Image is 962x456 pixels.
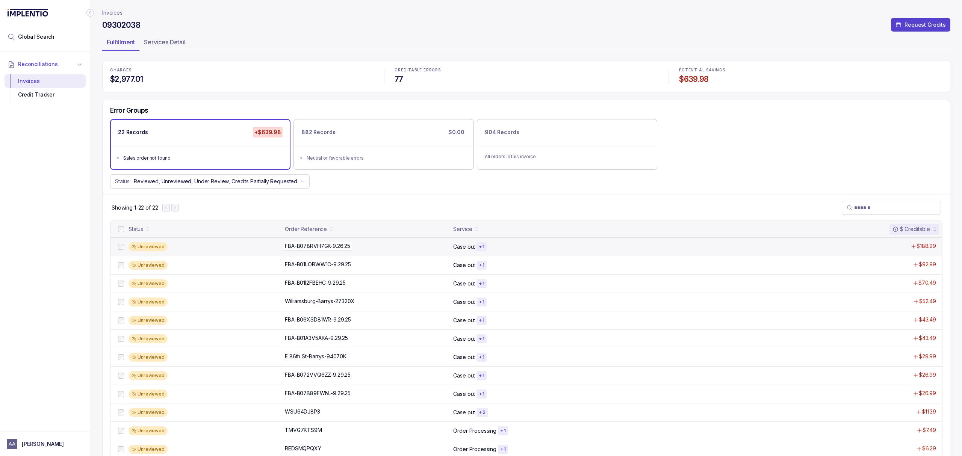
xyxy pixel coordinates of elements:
[118,409,124,415] input: checkbox-checkbox
[7,439,83,449] button: User initials[PERSON_NAME]
[129,426,168,435] div: Unreviewed
[479,354,484,360] p: + 1
[112,204,158,211] p: Showing 1-22 of 22
[479,391,484,397] p: + 1
[129,445,168,454] div: Unreviewed
[905,21,946,29] p: Request Credits
[453,445,496,453] p: Order Processing
[102,9,123,17] nav: breadcrumb
[118,446,124,452] input: checkbox-checkbox
[919,297,936,305] p: $52.49
[118,373,124,379] input: checkbox-checkbox
[118,281,124,287] input: checkbox-checkbox
[447,127,466,137] p: $0.00
[123,154,282,162] div: Sales order not found
[110,74,374,85] h4: $2,977.01
[110,68,374,72] p: CHARGES
[919,353,936,360] p: $29.99
[453,335,475,343] p: Case out
[129,353,168,362] div: Unreviewed
[485,128,519,136] p: 904 Records
[285,445,321,452] p: REDSMQPQXY
[102,36,139,51] li: Tab Fulfillment
[479,262,484,268] p: + 1
[285,297,354,305] p: Williamsburg-Barrys-27320X
[479,317,484,323] p: + 1
[919,371,936,379] p: $26.99
[110,106,148,115] h5: Error Groups
[112,204,158,211] div: Remaining page entries
[139,36,190,51] li: Tab Services Detail
[129,242,168,251] div: Unreviewed
[453,243,475,251] p: Case out
[18,33,54,41] span: Global Search
[118,391,124,397] input: checkbox-checkbox
[118,354,124,360] input: checkbox-checkbox
[479,373,484,379] p: + 1
[285,334,348,342] p: FBA-B01A3V5AKA-9.29.25
[479,336,484,342] p: + 1
[7,439,17,449] span: User initials
[479,244,484,250] p: + 1
[500,446,506,452] p: + 1
[679,68,942,72] p: POTENTIAL SAVINGS
[453,427,496,435] p: Order Processing
[485,153,649,160] p: All orders in this invoice
[891,18,950,32] button: Request Credits
[118,262,124,268] input: checkbox-checkbox
[118,226,124,232] input: checkbox-checkbox
[129,390,168,399] div: Unreviewed
[453,280,475,287] p: Case out
[102,36,950,51] ul: Tab Group
[129,225,143,233] div: Status
[453,409,475,416] p: Case out
[919,334,936,342] p: $43.49
[129,297,168,307] div: Unreviewed
[129,316,168,325] div: Unreviewed
[892,225,930,233] div: $ Creditable
[283,242,352,250] p: FBA-B078RVH7GK-9.26.25
[922,445,936,452] p: $6.29
[86,8,95,17] div: Collapse Icon
[118,317,124,323] input: checkbox-checkbox
[5,56,86,72] button: Reconciliations
[11,88,80,101] div: Credit Tracker
[919,261,936,268] p: $92.99
[285,279,346,287] p: FBA-B01I2FBEHC-9.29.25
[144,38,186,47] p: Services Detail
[110,174,310,189] button: Status:Reviewed, Unreviewed, Under Review, Credits Partially Requested
[115,178,131,185] p: Status:
[129,261,168,270] div: Unreviewed
[129,408,168,417] div: Unreviewed
[395,68,658,72] p: CREDITABLE ERRORS
[453,372,475,379] p: Case out
[118,428,124,434] input: checkbox-checkbox
[118,336,124,342] input: checkbox-checkbox
[917,242,936,250] p: $188.99
[118,128,148,136] p: 22 Records
[919,390,936,397] p: $26.99
[453,353,475,361] p: Case out
[102,20,140,30] h4: 09302038
[919,316,936,323] p: $43.49
[395,74,658,85] h4: 77
[500,428,506,434] p: + 1
[285,426,322,434] p: TMVG7KTS9M
[129,279,168,288] div: Unreviewed
[679,74,942,85] h4: $639.98
[479,281,484,287] p: + 1
[22,440,64,448] p: [PERSON_NAME]
[479,299,484,305] p: + 1
[11,74,80,88] div: Invoices
[453,317,475,324] p: Case out
[453,390,475,398] p: Case out
[18,60,58,68] span: Reconciliations
[285,261,351,268] p: FBA-B01LORWW1C-9.29.25
[301,128,335,136] p: 882 Records
[134,178,297,185] p: Reviewed, Unreviewed, Under Review, Credits Partially Requested
[102,9,123,17] p: Invoices
[129,334,168,343] div: Unreviewed
[918,279,936,287] p: $70.49
[453,225,472,233] div: Service
[923,426,936,434] p: $7.49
